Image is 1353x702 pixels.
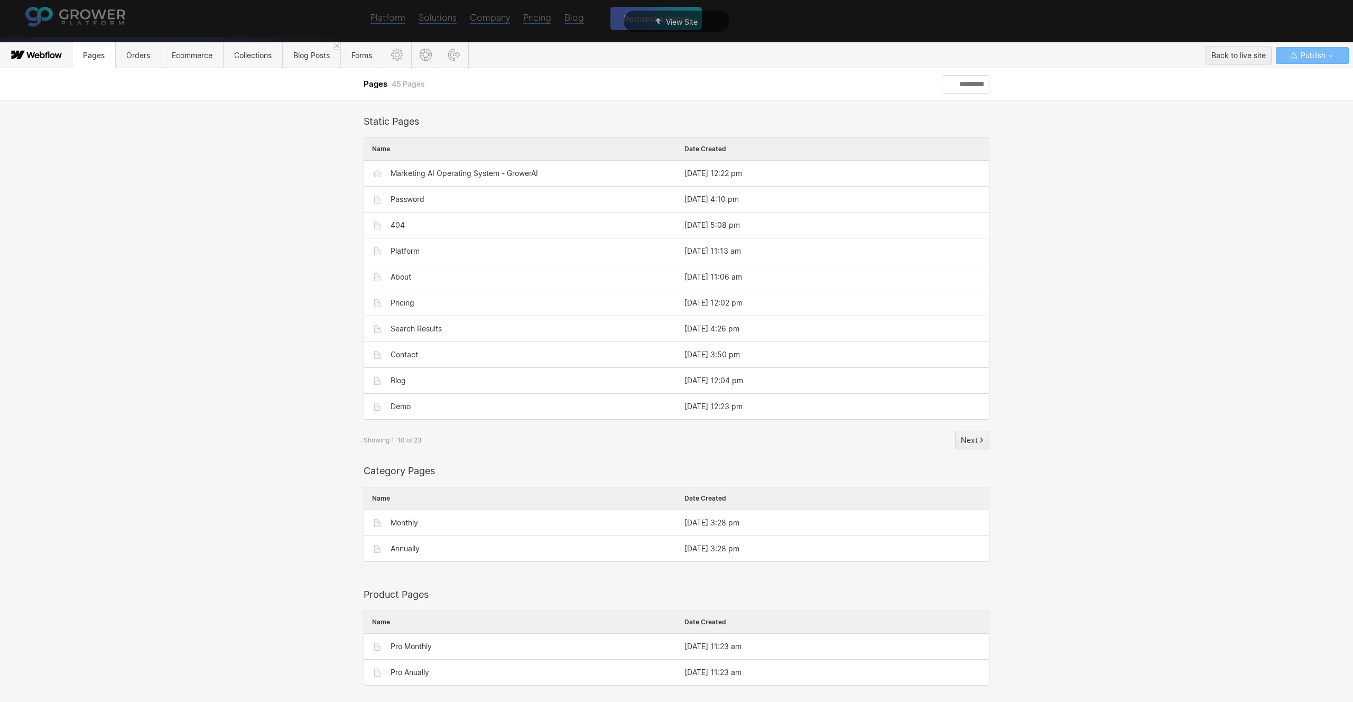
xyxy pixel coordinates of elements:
[293,51,330,60] span: Blog Posts
[364,487,676,510] div: Name
[391,195,424,204] div: Password
[364,116,989,127] div: Static Pages
[1206,46,1272,64] button: Back to live site
[83,51,105,60] span: Pages
[391,350,418,359] div: Contact
[391,402,411,411] div: Demo
[684,668,742,677] div: [DATE] 11:23 am
[684,519,739,527] div: [DATE] 3:28 pm
[391,376,406,385] div: Blog
[1211,48,1266,63] div: Back to live site
[391,247,420,255] div: Platform
[364,611,676,633] div: Name
[364,79,387,89] span: Pages
[391,519,418,527] div: Monthly
[684,544,739,553] div: [DATE] 3:28 pm
[684,169,742,178] div: [DATE] 12:22 pm
[684,618,726,626] span: Date Created
[684,273,742,281] div: [DATE] 11:06 am
[234,51,272,60] span: Collections
[666,17,698,26] span: View Site
[391,299,414,307] div: Pricing
[391,544,420,553] div: Annually
[684,325,739,333] div: [DATE] 4:26 pm
[1299,48,1326,63] span: Publish
[172,51,212,60] span: Ecommerce
[684,247,741,255] div: [DATE] 11:13 am
[955,431,989,449] button: Next
[364,589,989,600] div: Product Pages
[684,299,743,307] div: [DATE] 12:02 pm
[684,495,726,502] span: Date Created
[391,668,429,677] div: Pro Anually
[391,325,442,333] div: Search Results
[684,221,740,229] div: [DATE] 5:08 pm
[684,350,740,359] div: [DATE] 3:50 pm
[391,273,411,281] div: About
[364,437,422,444] div: Showing 1-10 of 23
[333,42,340,50] a: Close 'Blog Posts' tab
[684,145,726,153] span: Date Created
[390,79,425,88] span: 45 Pages
[1276,47,1349,64] button: Publish
[364,138,676,160] div: Name
[351,51,372,60] span: Forms
[126,51,150,60] span: Orders
[684,642,742,651] div: [DATE] 11:23 am
[391,642,432,651] div: Pro Monthly
[961,432,978,448] span: Next
[391,221,405,229] div: 404
[684,376,743,385] div: [DATE] 12:04 pm
[391,169,538,178] div: Marketing AI Operating System - GrowerAI
[364,465,989,476] div: Category Pages
[684,402,743,411] div: [DATE] 12:23 pm
[684,195,739,204] div: [DATE] 4:10 pm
